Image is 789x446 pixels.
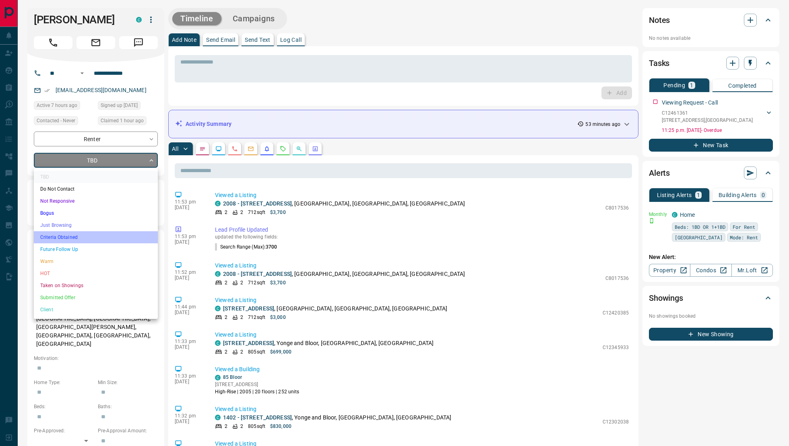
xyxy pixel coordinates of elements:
li: Criteria Obtained [34,231,158,243]
li: Warm [34,255,158,267]
li: HOT [34,267,158,280]
li: Just Browsing [34,219,158,231]
li: Client [34,304,158,316]
li: Submitted Offer [34,292,158,304]
li: Future Follow Up [34,243,158,255]
li: Taken on Showings [34,280,158,292]
li: Bogus [34,207,158,219]
li: Not Responsive [34,195,158,207]
li: Do Not Contact [34,183,158,195]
